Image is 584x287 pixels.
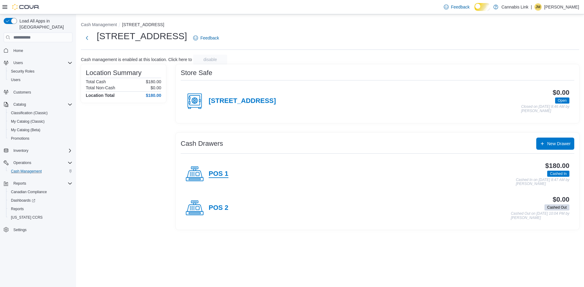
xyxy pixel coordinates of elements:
[122,22,164,27] button: [STREET_ADDRESS]
[209,170,228,178] h4: POS 1
[531,3,532,11] p: |
[536,138,574,150] button: New Drawer
[86,79,106,84] h6: Total Cash
[6,109,75,117] button: Classification (Classic)
[555,97,569,104] span: Open
[17,18,72,30] span: Load All Apps in [GEOGRAPHIC_DATA]
[11,169,42,174] span: Cash Management
[11,77,20,82] span: Users
[9,197,38,204] a: Dashboards
[11,159,72,166] span: Operations
[511,212,569,220] p: Cashed Out on [DATE] 10:04 PM by [PERSON_NAME]
[9,118,72,125] span: My Catalog (Classic)
[6,205,75,213] button: Reports
[6,67,75,76] button: Security Roles
[86,93,115,98] h4: Location Total
[550,171,567,176] span: Cashed In
[6,134,75,143] button: Promotions
[545,162,569,169] h3: $180.00
[1,159,75,167] button: Operations
[11,147,31,154] button: Inventory
[6,126,75,134] button: My Catalog (Beta)
[1,59,75,67] button: Users
[1,179,75,188] button: Reports
[6,167,75,176] button: Cash Management
[9,168,44,175] a: Cash Management
[209,97,276,105] h4: [STREET_ADDRESS]
[9,68,72,75] span: Security Roles
[11,190,47,194] span: Canadian Compliance
[9,76,23,84] a: Users
[451,4,470,10] span: Feedback
[9,188,72,196] span: Canadian Compliance
[534,3,542,11] div: Jewel MacDonald
[9,135,32,142] a: Promotions
[11,46,72,54] span: Home
[9,205,26,213] a: Reports
[9,205,72,213] span: Reports
[146,93,161,98] h4: $180.00
[13,60,23,65] span: Users
[11,180,72,187] span: Reports
[13,160,31,165] span: Operations
[11,207,24,211] span: Reports
[9,118,47,125] a: My Catalog (Classic)
[6,213,75,222] button: [US_STATE] CCRS
[11,215,43,220] span: [US_STATE] CCRS
[6,188,75,196] button: Canadian Compliance
[441,1,472,13] a: Feedback
[11,59,72,67] span: Users
[11,136,30,141] span: Promotions
[521,105,569,113] p: Closed on [DATE] 8:46 AM by [PERSON_NAME]
[547,141,571,147] span: New Drawer
[13,227,26,232] span: Settings
[9,68,37,75] a: Security Roles
[12,4,40,10] img: Cova
[11,101,72,108] span: Catalog
[11,111,48,115] span: Classification (Classic)
[11,101,28,108] button: Catalog
[9,126,72,134] span: My Catalog (Beta)
[13,181,26,186] span: Reports
[11,159,34,166] button: Operations
[547,205,567,210] span: Cashed Out
[4,43,72,250] nav: Complex example
[544,204,569,210] span: Cashed Out
[97,30,187,42] h1: [STREET_ADDRESS]
[1,88,75,97] button: Customers
[181,69,212,77] h3: Store Safe
[553,89,569,96] h3: $0.00
[11,147,72,154] span: Inventory
[191,32,221,44] a: Feedback
[9,135,72,142] span: Promotions
[11,47,26,54] a: Home
[13,102,26,107] span: Catalog
[547,171,569,177] span: Cashed In
[9,188,49,196] a: Canadian Compliance
[9,76,72,84] span: Users
[11,89,33,96] a: Customers
[501,3,528,11] p: Cannabis Link
[11,88,72,96] span: Customers
[536,3,541,11] span: JM
[146,79,161,84] p: $180.00
[1,225,75,234] button: Settings
[209,204,228,212] h4: POS 2
[11,226,29,234] a: Settings
[200,35,219,41] span: Feedback
[11,180,29,187] button: Reports
[11,119,45,124] span: My Catalog (Classic)
[11,198,35,203] span: Dashboards
[11,128,40,132] span: My Catalog (Beta)
[181,140,223,147] h3: Cash Drawers
[11,226,72,234] span: Settings
[193,55,227,64] button: disable
[9,197,72,204] span: Dashboards
[9,126,43,134] a: My Catalog (Beta)
[203,56,217,63] span: disable
[9,214,45,221] a: [US_STATE] CCRS
[151,85,161,90] p: $0.00
[516,178,569,186] p: Cashed In on [DATE] 8:47 AM by [PERSON_NAME]
[474,3,491,11] input: Dark Mode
